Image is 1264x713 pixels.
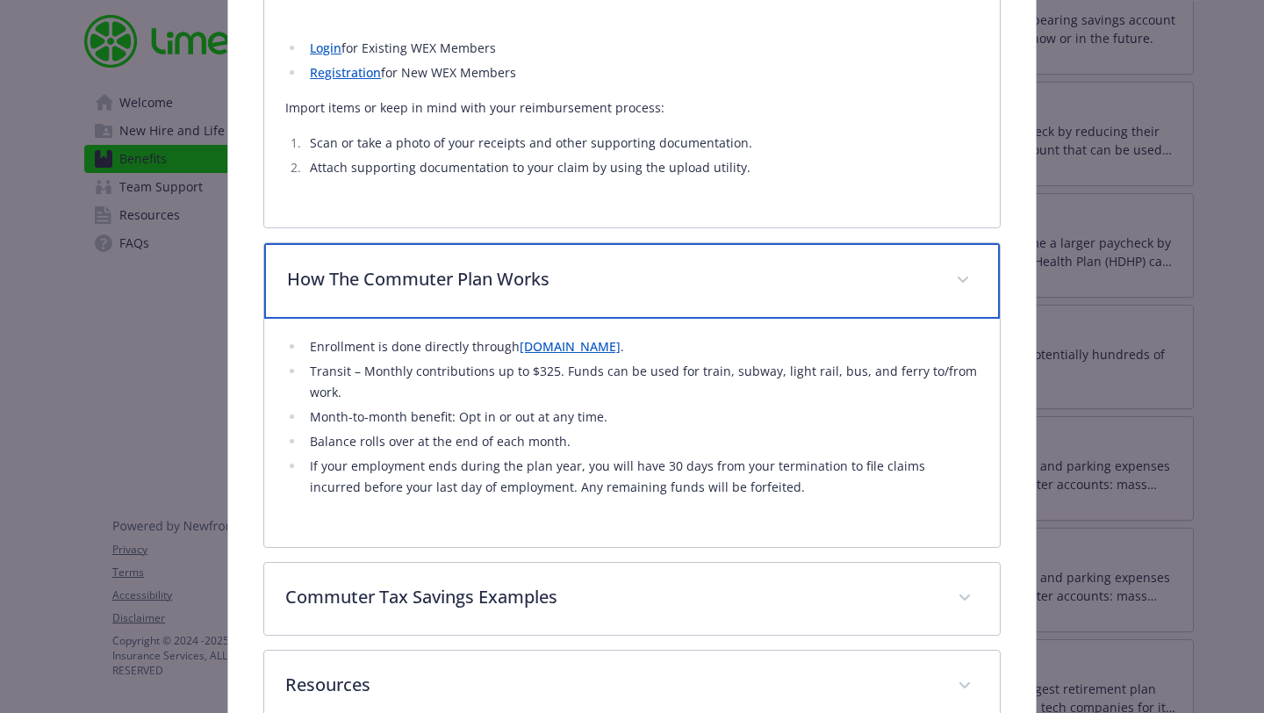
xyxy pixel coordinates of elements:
li: for Existing WEX Members [305,38,979,59]
li: Enrollment is done directly through . [305,336,979,357]
p: Commuter Tax Savings Examples [285,584,937,610]
div: How To File a Claim [264,20,1000,227]
a: Login [310,40,341,56]
p: How The Commuter Plan Works [287,266,935,292]
a: [DOMAIN_NAME] [520,338,621,355]
div: How The Commuter Plan Works [264,243,1000,319]
li: If your employment ends during the plan year, you will have 30 days from your termination to file... [305,456,979,498]
li: Month-to-month benefit: Opt in or out at any time. [305,407,979,428]
a: Registration [310,64,381,81]
li: Balance rolls over at the end of each month. [305,431,979,452]
p: Import items or keep in mind with your reimbursement process: [285,97,979,119]
li: for New WEX Members [305,62,979,83]
li: Scan or take a photo of your receipts and other supporting documentation. [305,133,979,154]
div: How The Commuter Plan Works [264,319,1000,547]
div: Commuter Tax Savings Examples [264,563,1000,635]
p: Resources [285,672,937,698]
li: Attach supporting documentation to your claim by using the upload utility. [305,157,979,178]
li: Transit – Monthly contributions up to $325. Funds can be used for train, subway, light rail, bus,... [305,361,979,403]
